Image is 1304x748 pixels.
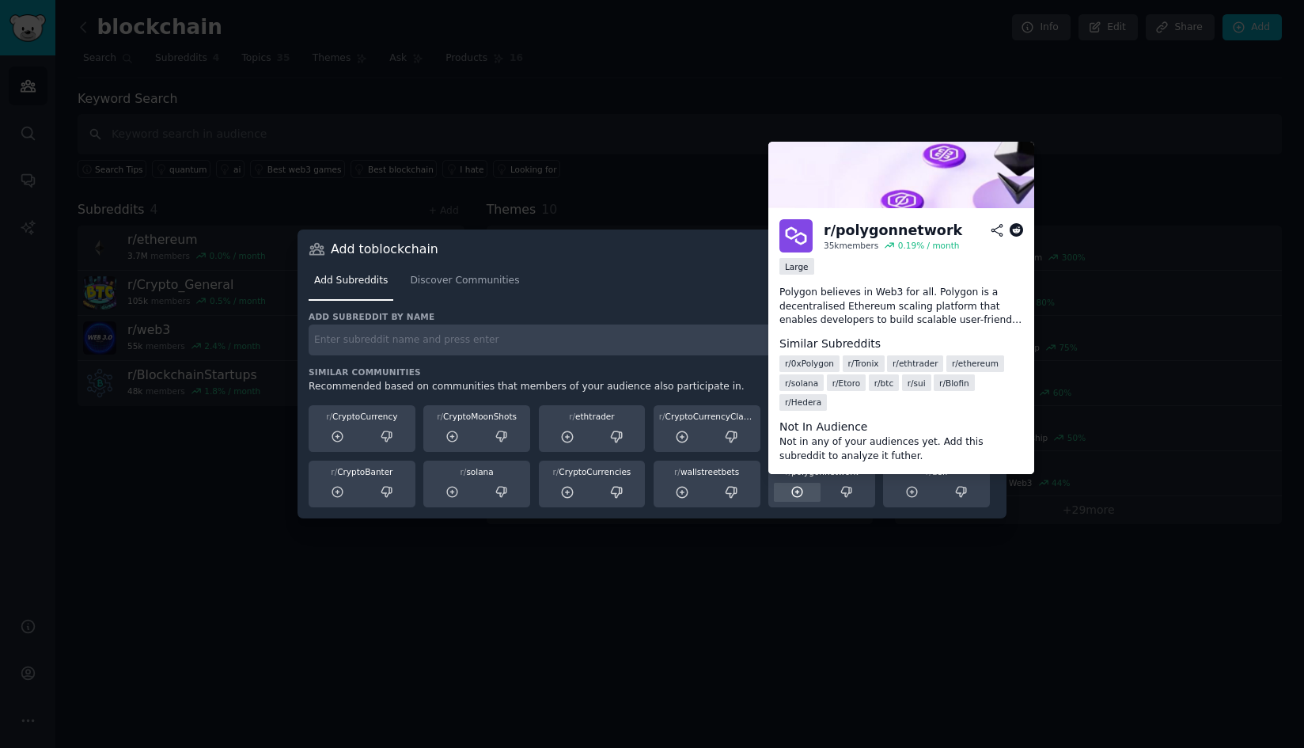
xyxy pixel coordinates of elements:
div: wallstreetbets [659,466,755,477]
div: CryptoBanter [314,466,410,477]
span: r/ Hedera [785,397,821,408]
div: r/ polygonnetwork [824,221,962,241]
div: CryptoCurrencyClassic [659,411,755,422]
dd: Not in any of your audiences yet. Add this subreddit to analyze it futher. [779,435,1023,463]
div: Recommended based on communities that members of your audience also participate in. [309,380,995,394]
span: Discover Communities [410,274,519,288]
h3: Similar Communities [309,366,995,378]
span: r/ [326,412,332,421]
span: r/ btc [874,378,893,389]
p: Polygon believes in Web3 for all. Polygon is a decentralised Ethereum scaling platform that enabl... [779,286,1023,328]
span: r/ [552,467,559,477]
div: 35k members [824,240,878,251]
div: solana [429,466,525,477]
span: r/ [437,412,443,421]
div: CryptoCurrency [314,411,410,422]
div: CryptoCurrencies [544,466,640,477]
span: r/ [659,412,665,421]
span: r/ solana [785,378,818,389]
span: r/ sui [908,378,926,389]
dt: Similar Subreddits [779,336,1023,352]
span: r/ Blofin [939,378,969,389]
a: Add Subreddits [309,268,393,301]
span: r/ Etoro [832,378,861,389]
span: r/ [461,467,467,477]
span: r/ [674,467,680,477]
div: Large [779,258,814,275]
span: r/ 0xPolygon [785,358,834,369]
span: r/ [785,467,791,477]
input: Enter subreddit name and press enter [309,325,995,355]
a: Discover Communities [404,268,525,301]
div: CryptoMoonShots [429,411,525,422]
span: Add Subreddits [314,274,388,288]
span: r/ [569,412,575,421]
span: r/ [331,467,337,477]
h3: Add to blockchain [331,241,438,257]
span: r/ Tronix [848,358,879,369]
dt: Not In Audience [779,419,1023,435]
div: 0.19 % / month [898,240,960,251]
h3: Add subreddit by name [309,311,995,322]
span: r/ [926,467,932,477]
img: polygonnetwork [779,219,813,252]
img: Polygon (formerly Matic ) - Built by developers, for developers [768,142,1034,208]
div: ethtrader [544,411,640,422]
span: r/ ethereum [952,358,999,369]
span: r/ ethtrader [893,358,938,369]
